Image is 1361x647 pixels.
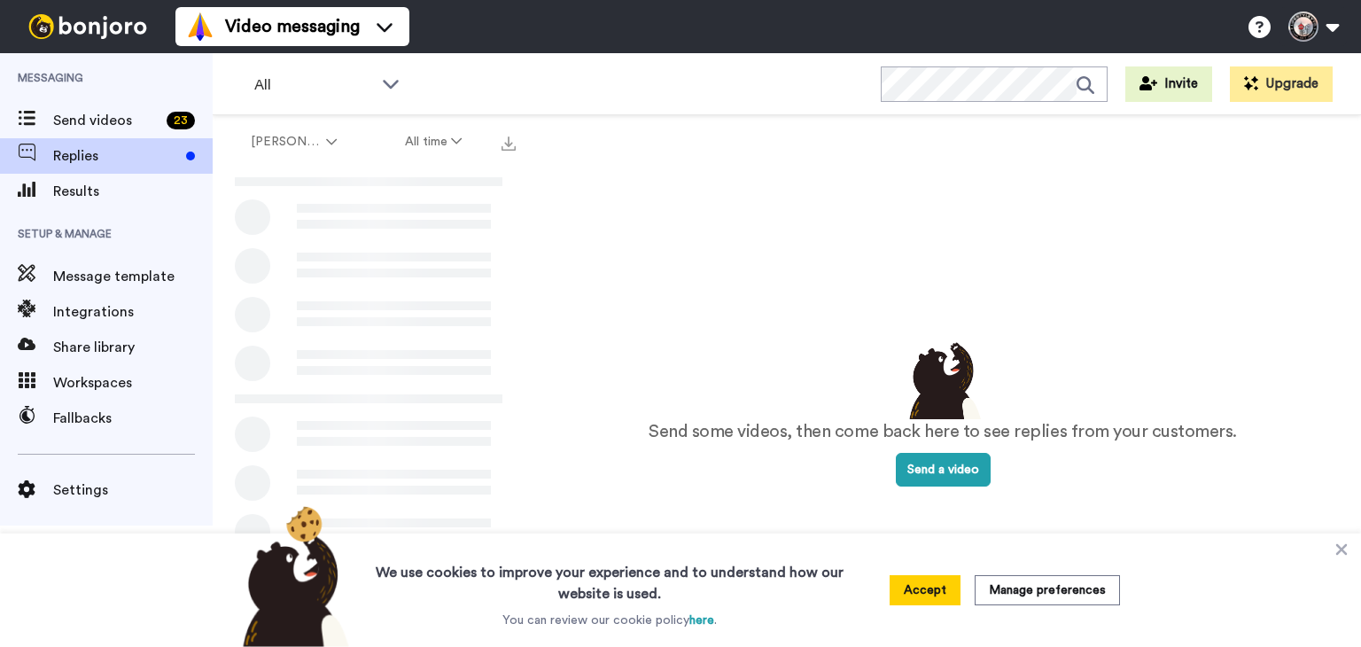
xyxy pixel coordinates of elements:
[53,266,213,287] span: Message template
[53,479,213,501] span: Settings
[896,453,991,487] button: Send a video
[496,129,521,155] button: Export all results that match these filters now.
[186,12,214,41] img: vm-color.svg
[1230,66,1333,102] button: Upgrade
[53,301,213,323] span: Integrations
[254,74,373,96] span: All
[53,372,213,394] span: Workspaces
[689,614,714,627] a: here
[649,419,1237,445] p: Send some videos, then come back here to see replies from your customers.
[53,181,213,202] span: Results
[225,14,360,39] span: Video messaging
[53,145,179,167] span: Replies
[896,464,991,476] a: Send a video
[216,126,371,158] button: [PERSON_NAME]
[53,408,213,429] span: Fallbacks
[227,505,358,647] img: bear-with-cookie.png
[371,126,497,158] button: All time
[890,575,960,605] button: Accept
[502,612,717,629] p: You can review our cookie policy .
[975,575,1120,605] button: Manage preferences
[1125,66,1212,102] button: Invite
[502,136,516,151] img: export.svg
[898,338,987,419] img: results-emptystates.png
[21,14,154,39] img: bj-logo-header-white.svg
[167,112,195,129] div: 23
[53,110,159,131] span: Send videos
[53,337,213,358] span: Share library
[251,133,323,151] span: [PERSON_NAME]
[358,551,861,604] h3: We use cookies to improve your experience and to understand how our website is used.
